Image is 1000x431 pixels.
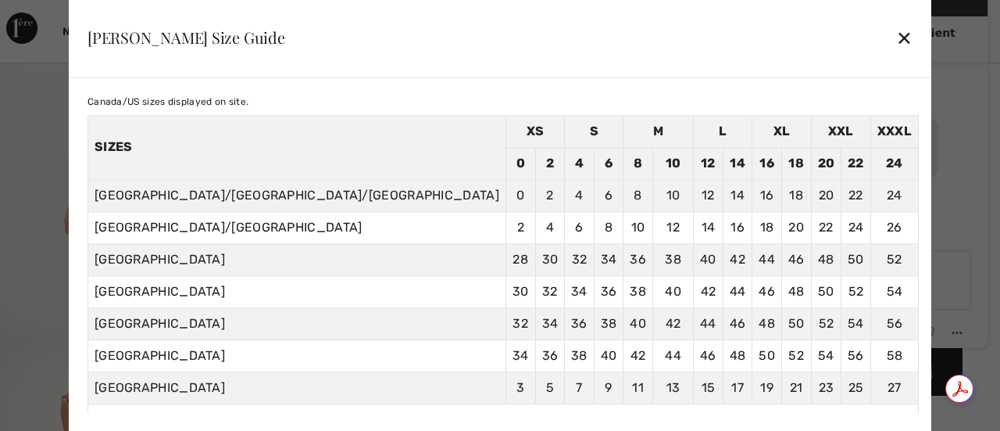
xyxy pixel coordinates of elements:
td: 38 [594,307,623,339]
td: 46 [781,243,811,275]
td: 20 [811,179,841,211]
td: 42 [723,243,752,275]
td: [GEOGRAPHIC_DATA] [87,243,505,275]
div: Chat started [28,123,264,135]
td: 4 [565,147,595,179]
td: [GEOGRAPHIC_DATA] [87,339,505,372]
div: Boutique [STREET_ADDRESS] [63,143,264,156]
td: S [565,115,623,147]
td: 58 [870,339,918,372]
td: 48 [723,339,752,372]
td: 54 [811,339,841,372]
td: 22 [811,211,841,243]
th: Sizes [87,115,505,179]
td: 2 [505,211,535,243]
td: 2 [535,147,565,179]
td: XXL [811,115,870,147]
td: 38 [652,243,693,275]
div: [STREET_ADDRESS] [59,85,267,98]
td: 56 [841,339,871,372]
td: 50 [752,339,782,372]
td: 46 [694,339,723,372]
td: 10 [652,147,693,179]
button: Minimize widget [244,27,269,48]
img: avatar [28,199,53,224]
td: 40 [623,307,653,339]
div: Canada/US sizes displayed on site. [87,95,919,109]
td: [GEOGRAPHIC_DATA]/[GEOGRAPHIC_DATA]/[GEOGRAPHIC_DATA] [87,179,505,211]
button: Popout [219,27,244,48]
td: [GEOGRAPHIC_DATA] [87,307,505,339]
div: ✕ [896,22,912,55]
td: 6 [594,179,623,211]
td: 52 [870,243,918,275]
div: [PERSON_NAME] Size Guide [87,30,285,45]
td: 34 [505,339,535,372]
td: 32 [535,275,565,307]
td: 17 [723,372,752,404]
td: 12 [652,211,693,243]
td: 5 [535,372,565,404]
td: 0 [505,147,535,179]
td: 21 [781,372,811,404]
td: 30 [505,275,535,307]
td: L [694,115,752,147]
td: [GEOGRAPHIC_DATA]/[GEOGRAPHIC_DATA] [87,211,505,243]
td: 26 [870,211,918,243]
td: 22 [841,147,871,179]
td: 6 [565,211,595,243]
td: 3 [505,372,535,404]
td: 15 [694,372,723,404]
td: 46 [752,275,782,307]
td: 48 [811,243,841,275]
td: 34 [594,243,623,275]
td: 14 [723,179,752,211]
td: 19 [752,372,782,404]
td: 4 [565,179,595,211]
td: 54 [841,307,871,339]
td: 11 [623,372,653,404]
td: 40 [694,243,723,275]
td: 2 [535,179,565,211]
td: 54 [870,275,918,307]
td: 16 [752,179,782,211]
button: End chat [182,369,207,388]
td: 22 [841,179,871,211]
td: 36 [565,307,595,339]
td: 9 [594,372,623,404]
td: [GEOGRAPHIC_DATA] [87,275,505,307]
td: 44 [723,275,752,307]
td: 10 [623,211,653,243]
td: 7 [565,372,595,404]
td: 28 [505,243,535,275]
td: XS [505,115,564,147]
td: M [623,115,694,147]
td: 52 [811,307,841,339]
td: 6 [594,147,623,179]
td: 8 [623,179,653,211]
td: 8 [623,147,653,179]
td: XXXL [870,115,918,147]
td: 44 [694,307,723,339]
td: 10 [652,179,693,211]
td: XL [752,115,811,147]
td: 4 [535,211,565,243]
td: 0 [505,179,535,211]
td: 44 [752,243,782,275]
td: 13 [652,372,693,404]
td: 48 [752,307,782,339]
td: 50 [811,275,841,307]
td: 24 [841,211,871,243]
td: 34 [535,307,565,339]
td: 42 [652,307,693,339]
td: 40 [594,339,623,372]
td: 30 [535,243,565,275]
td: 14 [723,147,752,179]
td: 36 [623,243,653,275]
td: 24 [870,179,918,211]
td: 20 [781,211,811,243]
td: 12 [694,147,723,179]
button: Attach file [209,368,234,389]
button: Menu [237,369,262,388]
td: 18 [752,211,782,243]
